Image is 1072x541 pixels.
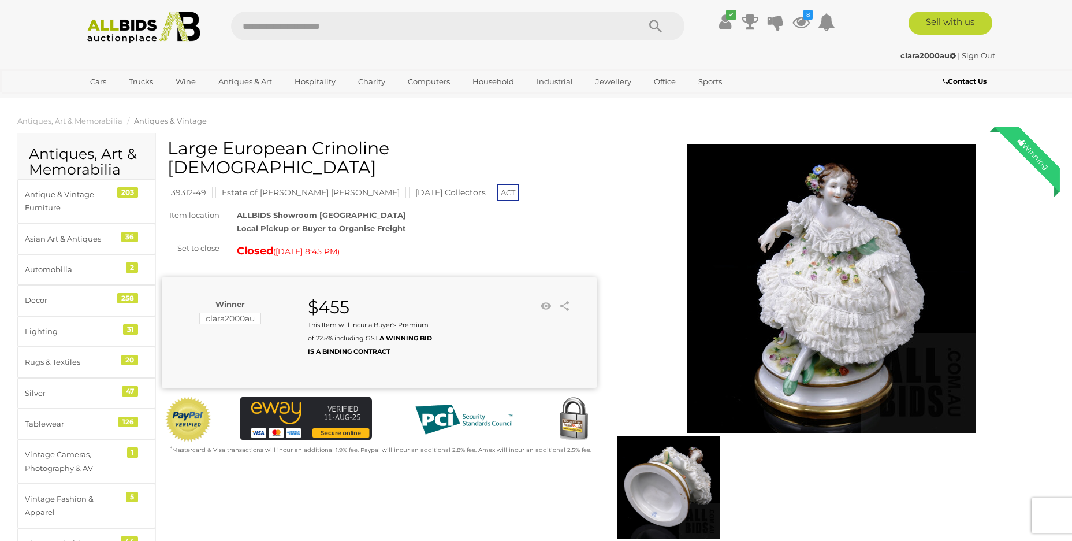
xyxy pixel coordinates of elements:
strong: Closed [237,244,273,257]
img: Allbids.com.au [81,12,206,43]
strong: $455 [308,297,349,318]
a: Asian Art & Antiques 36 [17,224,155,254]
div: Decor [25,294,120,307]
a: Industrial [529,72,580,91]
img: Large European Crinoline Lady [617,436,720,539]
div: Silver [25,387,120,400]
div: 5 [126,492,138,502]
mark: 39312-49 [165,187,213,198]
a: Estate of [PERSON_NAME] [PERSON_NAME] [215,188,406,197]
div: Lighting [25,325,120,338]
div: Rugs & Textiles [25,355,120,369]
div: 203 [117,187,138,198]
div: Asian Art & Antiques [25,232,120,246]
a: Sports [691,72,729,91]
div: 36 [121,232,138,242]
a: Antiques, Art & Memorabilia [17,116,122,125]
div: 20 [121,355,138,365]
a: Lighting 31 [17,316,155,347]
mark: Estate of [PERSON_NAME] [PERSON_NAME] [215,187,406,198]
small: This Item will incur a Buyer's Premium of 22.5% including GST. [308,321,432,356]
a: Trucks [121,72,161,91]
span: ACT [497,184,519,201]
a: 8 [792,12,810,32]
h2: Antiques, Art & Memorabilia [29,146,144,178]
span: [DATE] 8:45 PM [276,246,337,257]
a: Vintage Fashion & Apparel 5 [17,484,155,528]
i: ✔ [726,10,736,20]
a: Charity [351,72,393,91]
a: [DATE] Collectors [409,188,492,197]
h1: Large European Crinoline [DEMOGRAPHIC_DATA] [167,139,594,177]
a: Antiques & Vintage [134,116,207,125]
a: 39312-49 [165,188,213,197]
a: Contact Us [943,75,989,88]
div: Winning [1007,127,1060,180]
a: Sell with us [909,12,992,35]
strong: ALLBIDS Showroom [GEOGRAPHIC_DATA] [237,210,406,220]
div: 2 [126,262,138,273]
a: Office [646,72,683,91]
a: Vintage Cameras, Photography & AV 1 [17,439,155,484]
a: Hospitality [287,72,343,91]
div: Tablewear [25,417,120,431]
a: Jewellery [588,72,639,91]
a: Antiques & Art [211,72,280,91]
button: Search [627,12,684,40]
div: Vintage Fashion & Apparel [25,492,120,520]
div: Automobilia [25,263,120,276]
a: [GEOGRAPHIC_DATA] [83,91,180,110]
b: Winner [215,299,245,309]
a: Household [465,72,522,91]
a: Decor 258 [17,285,155,316]
span: | [958,51,960,60]
li: Watch this item [537,298,554,315]
div: 31 [123,324,138,335]
span: ( ) [273,247,340,256]
i: 8 [803,10,813,20]
a: clara2000au [900,51,958,60]
div: Item location [153,209,228,222]
img: Secured by Rapid SSL [550,397,597,443]
a: ✔ [716,12,734,32]
a: Wine [168,72,203,91]
mark: clara2000au [199,313,261,324]
a: Sign Out [962,51,995,60]
a: Cars [83,72,114,91]
a: Automobilia 2 [17,254,155,285]
div: Antique & Vintage Furniture [25,188,120,215]
img: Official PayPal Seal [165,397,212,443]
mark: [DATE] Collectors [409,187,492,198]
div: 1 [127,447,138,458]
b: Contact Us [943,77,987,86]
img: Large European Crinoline Lady [687,144,976,433]
a: Rugs & Textiles 20 [17,347,155,377]
a: Computers [400,72,457,91]
div: Set to close [153,242,228,255]
div: 258 [117,293,138,303]
img: eWAY Payment Gateway [240,397,372,440]
strong: Local Pickup or Buyer to Organise Freight [237,224,406,233]
a: Silver 47 [17,378,155,409]
div: 126 [118,417,138,427]
div: Vintage Cameras, Photography & AV [25,448,120,475]
strong: clara2000au [900,51,956,60]
img: PCI DSS compliant [406,397,522,443]
a: Antique & Vintage Furniture 203 [17,179,155,224]
small: Mastercard & Visa transactions will incur an additional 1.9% fee. Paypal will incur an additional... [170,446,591,454]
div: 47 [122,386,138,397]
a: Tablewear 126 [17,409,155,439]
